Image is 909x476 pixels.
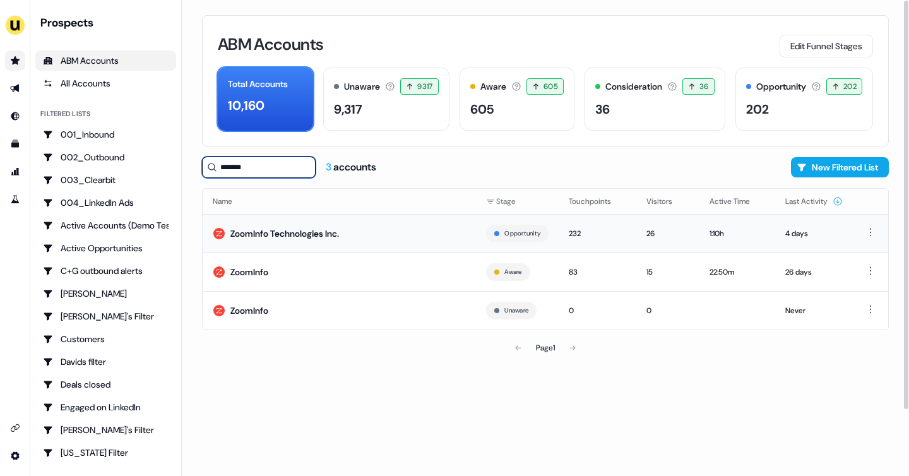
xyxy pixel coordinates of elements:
button: Opportunity [504,228,540,239]
div: ZoomInfo [230,304,268,317]
div: 004_LinkedIn Ads [43,196,169,209]
a: Go to Deals closed [35,374,176,395]
div: 232 [569,227,626,240]
div: Unaware [344,80,380,93]
div: [PERSON_NAME]'s Filter [43,424,169,436]
span: 605 [544,80,558,93]
div: accounts [326,160,376,174]
div: 605 [470,100,494,119]
a: Go to prospects [5,51,25,71]
span: 9317 [417,80,433,93]
a: All accounts [35,73,176,93]
a: Go to 003_Clearbit [35,170,176,190]
button: Touchpoints [569,190,626,213]
div: Engaged on LinkedIn [43,401,169,414]
div: 4 days [785,227,843,240]
a: Go to templates [5,134,25,154]
div: 1:10h [710,227,765,240]
div: 001_Inbound [43,128,169,141]
a: Go to experiments [5,189,25,210]
div: Prospects [40,15,176,30]
span: 202 [843,80,857,93]
div: Consideration [605,80,662,93]
div: C+G outbound alerts [43,265,169,277]
a: Go to Geneviève's Filter [35,420,176,440]
div: ZoomInfo Technologies Inc. [230,227,339,240]
div: Never [785,304,843,317]
div: [US_STATE] Filter [43,446,169,459]
div: 83 [569,266,626,278]
div: Active Opportunities [43,242,169,254]
button: Active Time [710,190,765,213]
div: 26 days [785,266,843,278]
a: Go to Active Opportunities [35,238,176,258]
button: Edit Funnel Stages [780,35,873,57]
div: Deals closed [43,378,169,391]
div: Filtered lists [40,109,90,119]
button: Aware [504,266,521,278]
div: 0 [646,304,689,317]
a: Go to Engaged on LinkedIn [35,397,176,417]
button: Unaware [504,305,528,316]
div: 9,317 [334,100,362,119]
a: Go to attribution [5,162,25,182]
div: ZoomInfo [230,266,268,278]
div: 22:50m [710,266,765,278]
button: Visitors [646,190,687,213]
a: Go to integrations [5,418,25,438]
h3: ABM Accounts [218,36,323,52]
a: Go to Charlotte Stone [35,283,176,304]
div: 003_Clearbit [43,174,169,186]
a: Go to Davids filter [35,352,176,372]
a: ABM Accounts [35,51,176,71]
a: Go to integrations [5,446,25,466]
div: 002_Outbound [43,151,169,164]
div: Opportunity [756,80,806,93]
div: Davids filter [43,355,169,368]
a: Go to Inbound [5,106,25,126]
div: 15 [646,266,689,278]
button: Last Activity [785,190,843,213]
div: Total Accounts [228,78,288,91]
a: Go to 002_Outbound [35,147,176,167]
div: All Accounts [43,77,169,90]
th: Name [203,189,476,214]
div: 36 [595,100,610,119]
a: Go to outbound experience [5,78,25,98]
div: Page 1 [536,342,555,354]
a: Go to Active Accounts (Demo Test) [35,215,176,235]
div: [PERSON_NAME]'s Filter [43,310,169,323]
a: Go to 004_LinkedIn Ads [35,193,176,213]
div: 26 [646,227,689,240]
div: Customers [43,333,169,345]
div: 10,160 [228,96,264,115]
span: 3 [326,160,333,174]
button: New Filtered List [791,157,889,177]
div: ABM Accounts [43,54,169,67]
a: Go to Georgia Filter [35,443,176,463]
div: [PERSON_NAME] [43,287,169,300]
a: Go to C+G outbound alerts [35,261,176,281]
div: Active Accounts (Demo Test) [43,219,169,232]
a: Go to Charlotte's Filter [35,306,176,326]
div: 202 [746,100,769,119]
span: 36 [699,80,709,93]
div: Stage [486,195,549,208]
a: Go to 001_Inbound [35,124,176,145]
a: Go to Customers [35,329,176,349]
div: Aware [480,80,506,93]
div: 0 [569,304,626,317]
